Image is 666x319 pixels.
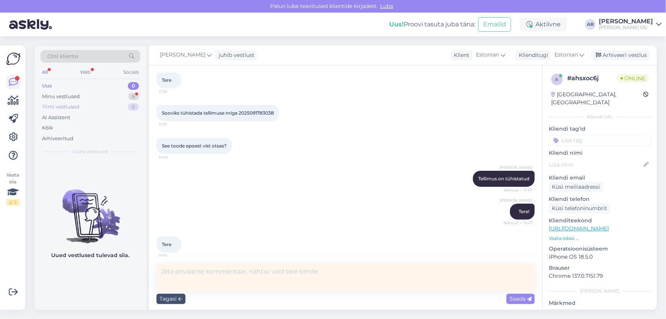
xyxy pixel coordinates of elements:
[549,203,610,214] div: Küsi telefoninumbrit
[549,235,651,242] p: Vaata edasi ...
[520,18,567,31] div: Aktiivne
[79,67,92,77] div: Web
[42,114,70,121] div: AI Assistent
[549,264,651,272] p: Brauser
[159,154,187,160] span: 11:40
[549,134,651,146] input: Lisa tag
[567,74,618,83] div: # ahsxoc6j
[42,93,80,100] div: Minu vestlused
[591,50,650,60] div: Arhiveeri vestlus
[549,299,651,307] p: Märkmed
[549,225,609,232] a: [URL][DOMAIN_NAME]
[42,82,52,90] div: Uus
[585,19,596,30] div: AR
[6,52,21,66] img: Askly Logo
[476,51,499,59] span: Estonian
[159,253,187,259] span: 11:56
[162,241,171,247] span: Tere
[73,148,108,155] span: Uued vestlused
[599,18,653,24] div: [PERSON_NAME]
[618,74,648,83] span: Online
[42,124,53,132] div: Kõik
[555,51,578,59] span: Estonian
[389,21,404,28] b: Uus!
[42,103,79,111] div: Tiimi vestlused
[159,121,187,127] span: 11:37
[510,295,532,302] span: Saada
[478,17,511,32] button: Emailid
[503,220,532,226] span: Nähtud ✓ 11:47
[503,187,532,193] span: Nähtud ✓ 11:47
[549,113,651,120] div: Kliendi info
[156,294,185,304] div: Tagasi
[122,67,140,77] div: Socials
[549,182,603,192] div: Küsi meiliaadressi
[128,82,139,90] div: 0
[519,209,529,214] span: Tere!
[128,93,139,100] div: 6
[551,91,643,107] div: [GEOGRAPHIC_DATA], [GEOGRAPHIC_DATA]
[549,160,642,169] input: Lisa nimi
[599,18,661,31] a: [PERSON_NAME][PERSON_NAME] OÜ
[549,195,651,203] p: Kliendi telefon
[478,176,529,181] span: Tellimus on tühistatud
[162,110,274,116] span: Sooviks tühistada tellimuse nriga 2025091783038
[500,198,532,203] span: [PERSON_NAME]
[549,288,651,295] div: [PERSON_NAME]
[216,51,255,59] div: juhib vestlust
[6,172,20,206] div: Vaata siia
[42,135,73,142] div: Arhiveeritud
[549,217,651,225] p: Klienditeekond
[549,272,651,280] p: Chrome 137.0.7151.79
[34,176,147,245] img: No chats
[160,51,205,59] span: [PERSON_NAME]
[549,149,651,157] p: Kliendi nimi
[451,51,469,59] div: Klient
[6,199,20,206] div: 2 / 3
[47,52,78,60] span: Otsi kliente
[500,165,532,170] span: [PERSON_NAME]
[162,143,227,149] span: See toode epoest vist otsas?
[549,253,651,261] p: iPhone OS 18.5.0
[378,3,396,10] span: Luba
[159,89,187,94] span: 11:36
[549,174,651,182] p: Kliendi email
[599,24,653,31] div: [PERSON_NAME] OÜ
[549,245,651,253] p: Operatsioonisüsteem
[128,103,139,111] div: 0
[549,125,651,133] p: Kliendi tag'id
[389,20,475,29] div: Proovi tasuta juba täna:
[162,77,171,83] span: Tere
[52,251,130,259] p: Uued vestlused tulevad siia.
[555,76,559,82] span: a
[40,67,49,77] div: All
[516,51,548,59] div: Klienditugi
